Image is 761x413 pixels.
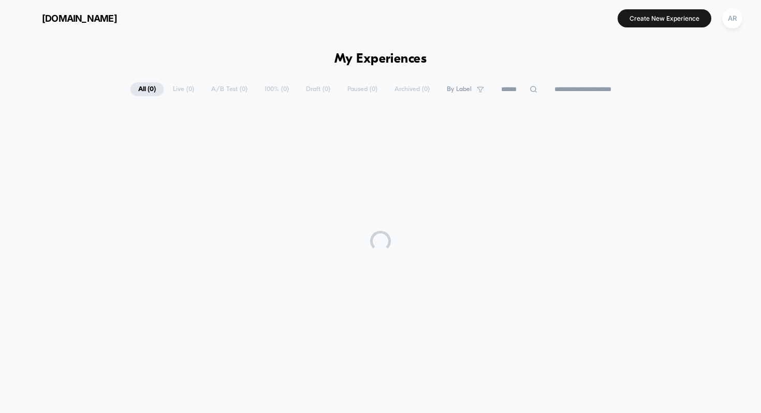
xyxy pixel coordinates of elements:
[447,85,472,93] span: By Label
[16,10,120,26] button: [DOMAIN_NAME]
[42,13,117,24] span: [DOMAIN_NAME]
[334,52,427,67] h1: My Experiences
[719,8,745,29] button: AR
[722,8,742,28] div: AR
[618,9,711,27] button: Create New Experience
[130,82,164,96] span: All ( 0 )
